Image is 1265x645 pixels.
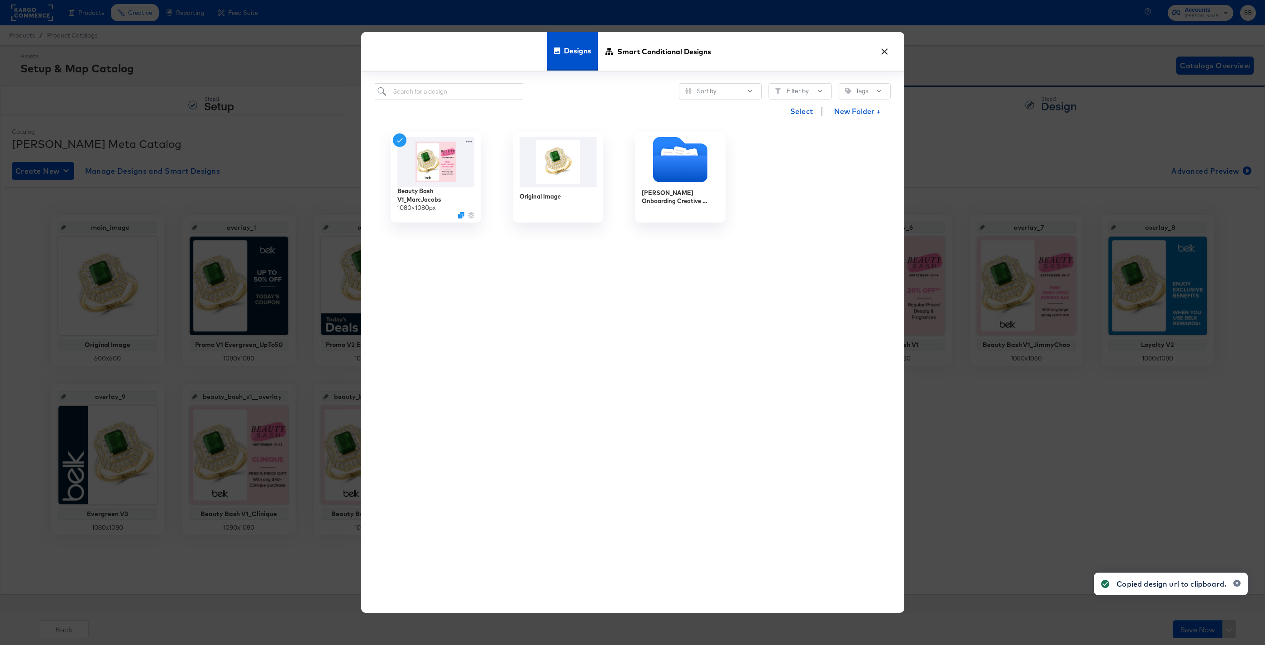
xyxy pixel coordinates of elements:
span: Designs [564,31,591,71]
div: Beauty Bash V1_MarcJacobs1080×1080pxDuplicate [391,132,481,223]
span: Select [790,105,813,118]
div: 1080 × 1080 px [397,204,436,212]
svg: Tag [845,88,851,94]
img: Belk [520,137,597,187]
img: NEi9bE07gKj8P3CHXEcKUg.jpg [397,137,474,187]
button: SlidersSort by [679,83,762,100]
div: Beauty Bash V1_MarcJacobs [397,187,474,204]
svg: Folder [635,137,726,182]
button: × [877,41,893,57]
div: Copied design url to clipboard. [1117,579,1226,589]
button: Select [787,102,817,120]
input: Search for a design [375,83,524,100]
button: TagTags [839,83,891,100]
div: [PERSON_NAME] Onboarding Creative Overlays [642,188,719,205]
div: [PERSON_NAME] Onboarding Creative Overlays [635,132,726,223]
svg: Sliders [685,88,692,94]
button: New Folder + [826,104,888,121]
svg: Filter [775,88,781,94]
svg: Duplicate [458,212,464,218]
span: Smart Conditional Designs [617,32,711,71]
button: FilterFilter by [769,83,832,100]
div: Original Image [520,192,561,201]
div: Original Image [513,132,603,223]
